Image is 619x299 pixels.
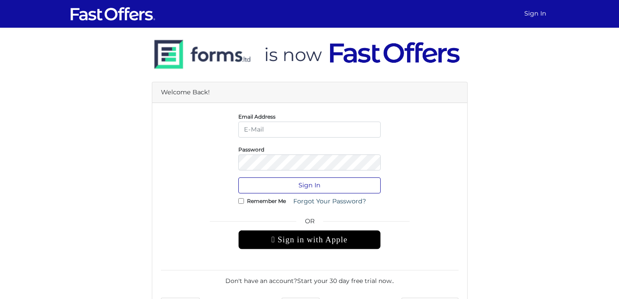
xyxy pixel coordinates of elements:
label: Password [238,148,264,151]
button: Sign In [238,177,381,193]
label: Email Address [238,116,276,118]
div: Don't have an account? . [161,270,459,286]
input: E-Mail [238,122,381,138]
a: Start your 30 day free trial now. [297,277,393,285]
a: Forgot Your Password? [288,193,372,209]
div: Welcome Back! [152,82,467,103]
div: Sign in with Apple [238,230,381,249]
span: OR [238,216,381,230]
label: Remember Me [247,200,286,202]
a: Sign In [521,5,550,22]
